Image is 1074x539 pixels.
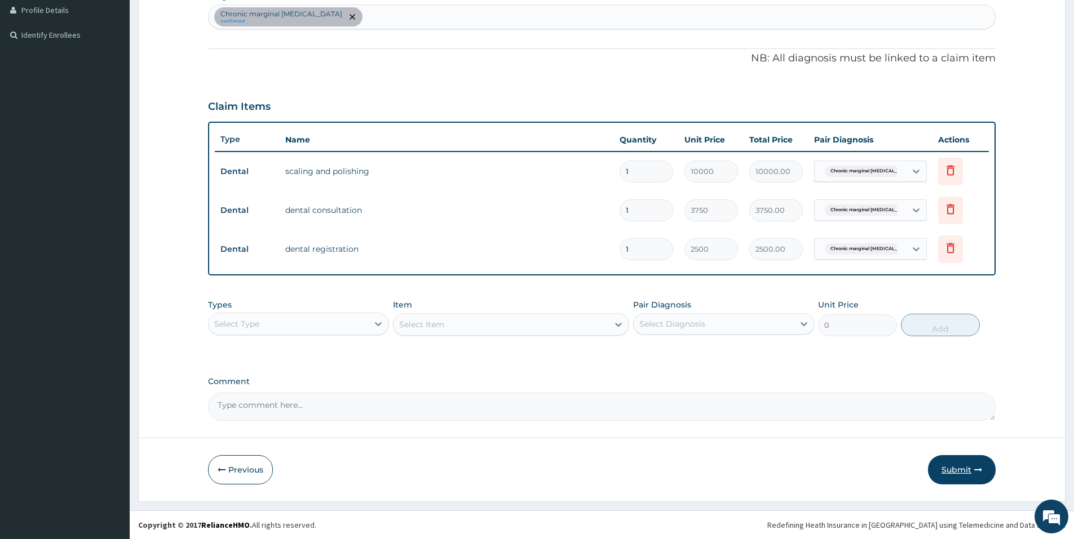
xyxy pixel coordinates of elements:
footer: All rights reserved. [130,510,1074,539]
p: Chronic marginal [MEDICAL_DATA] [220,10,342,19]
div: Select Diagnosis [639,318,705,329]
div: Redefining Heath Insurance in [GEOGRAPHIC_DATA] using Telemedicine and Data Science! [767,519,1066,531]
label: Types [208,300,232,310]
th: Pair Diagnosis [808,128,932,151]
th: Actions [932,128,989,151]
h3: Claim Items [208,101,271,113]
label: Comment [208,377,996,386]
th: Total Price [744,128,808,151]
div: Minimize live chat window [185,6,212,33]
td: Dental [215,239,280,260]
span: Chronic marginal [MEDICAL_DATA] [825,243,918,255]
td: dental registration [280,238,614,260]
span: We're online! [65,142,156,256]
th: Unit Price [679,128,744,151]
label: Pair Diagnosis [633,299,691,310]
label: Item [393,299,412,310]
th: Name [280,128,614,151]
p: NB: All diagnosis must be linked to a claim item [208,51,996,66]
span: Chronic marginal [MEDICAL_DATA] [825,166,918,177]
td: Dental [215,161,280,182]
button: Add [901,314,980,336]
button: Previous [208,455,273,484]
td: Dental [215,200,280,221]
th: Quantity [614,128,679,151]
textarea: Type your message and hit 'Enter' [6,308,215,347]
span: remove selection option [347,12,357,22]
td: scaling and polishing [280,160,614,182]
span: Chronic marginal [MEDICAL_DATA] [825,204,918,216]
img: d_794563401_company_1708531726252_794563401 [21,56,46,84]
div: Chat with us now [59,63,189,78]
strong: Copyright © 2017 . [138,520,252,530]
th: Type [215,129,280,150]
a: RelianceHMO [201,520,250,530]
small: confirmed [220,19,342,24]
button: Submit [928,455,996,484]
div: Select Type [214,318,259,329]
label: Unit Price [818,299,859,310]
td: dental consultation [280,199,614,221]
